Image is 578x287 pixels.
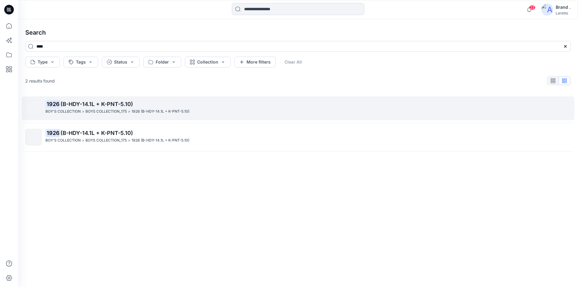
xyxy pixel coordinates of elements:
mark: 1926 [45,100,61,108]
mark: 1926 [45,129,61,137]
p: 2 results found [25,78,55,84]
a: 1926(B-HDY-14.1L + K-PNT-5.10)BOY'S COLLECTION>BOYS COLLECTION_175>1926 (B-HDY-14.1L + K-PNT-5.10) [22,96,574,120]
button: Tags [64,57,98,67]
p: BOYS COLLECTION_175 [85,137,127,144]
p: > [128,137,130,144]
h4: Search [20,24,576,41]
p: BOY'S COLLECTION [45,137,81,144]
p: BOY'S COLLECTION [45,108,81,115]
button: Collection [185,57,231,67]
p: > [128,108,130,115]
button: Status [102,57,140,67]
p: > [82,137,84,144]
div: Brand . [556,4,570,11]
button: More filters [234,57,276,67]
p: 1926 (B-HDY-14.1L + K-PNT-5.10) [132,137,189,144]
div: Laretto [556,11,570,15]
span: (B-HDY-14.1L + K-PNT-5.10) [61,130,133,136]
button: Folder [143,57,181,67]
p: 1926 (B-HDY-14.1L + K-PNT-5.10) [132,108,189,115]
p: BOYS COLLECTION_175 [85,108,127,115]
button: Type [25,57,60,67]
img: avatar [541,4,553,16]
p: > [82,108,84,115]
span: 23 [529,5,536,10]
a: 1926(B-HDY-14.1L + K-PNT-5.10)BOY'S COLLECTION>BOYS COLLECTION_175>1926 (B-HDY-14.1L + K-PNT-5.10) [22,125,574,149]
span: (B-HDY-14.1L + K-PNT-5.10) [61,101,133,107]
